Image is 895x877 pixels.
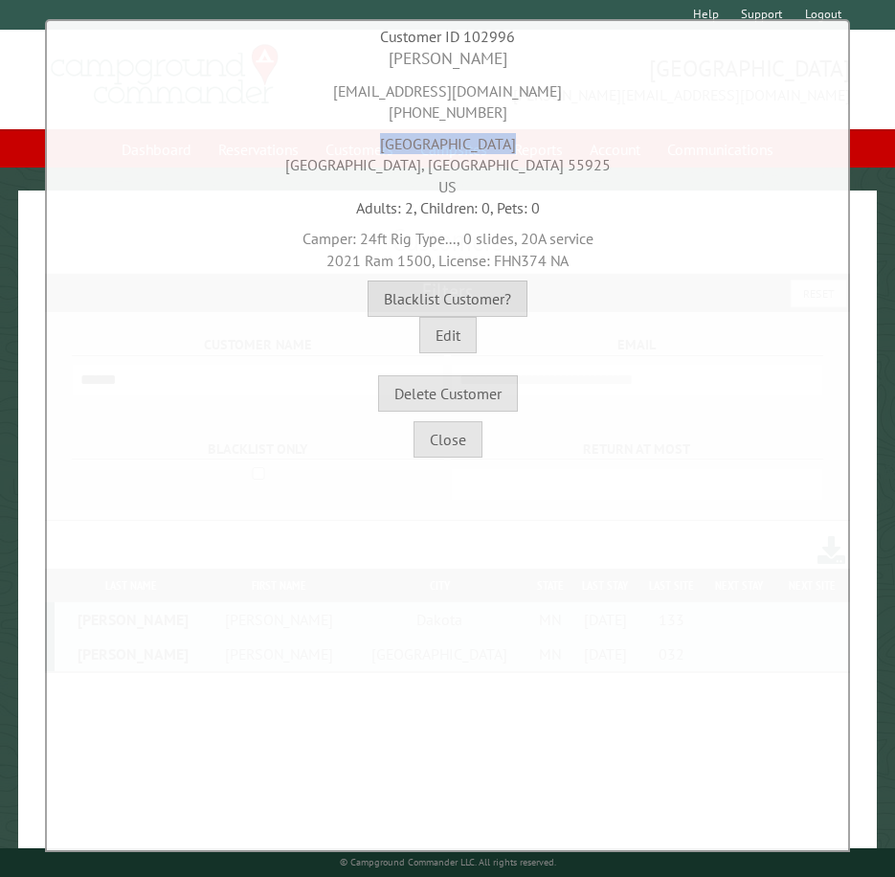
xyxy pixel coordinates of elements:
[414,421,482,458] button: Close
[378,375,518,412] button: Delete Customer
[52,197,844,218] div: Adults: 2, Children: 0, Pets: 0
[419,317,477,353] button: Edit
[52,124,844,197] div: [GEOGRAPHIC_DATA] [GEOGRAPHIC_DATA], [GEOGRAPHIC_DATA] 55925 US
[326,251,569,270] span: 2021 Ram 1500, License: FHN374 NA
[52,26,844,47] div: Customer ID 102996
[368,281,527,317] button: Blacklist Customer?
[52,47,844,71] div: [PERSON_NAME]
[52,218,844,271] div: Camper: 24ft Rig Type..., 0 slides, 20A service
[340,856,556,868] small: © Campground Commander LLC. All rights reserved.
[52,71,844,124] div: [EMAIL_ADDRESS][DOMAIN_NAME] [PHONE_NUMBER]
